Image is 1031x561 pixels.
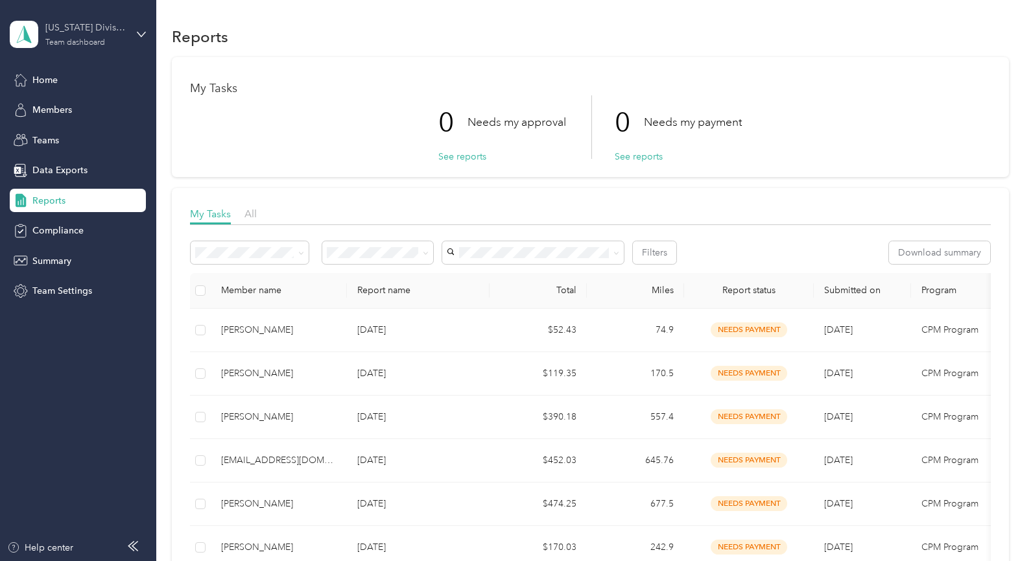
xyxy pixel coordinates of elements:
span: [DATE] [824,411,853,422]
p: [DATE] [357,453,479,468]
td: $452.03 [490,439,587,483]
p: Needs my payment [644,114,742,130]
div: [PERSON_NAME] [221,323,337,337]
span: Teams [32,134,59,147]
div: [PERSON_NAME] [221,540,337,555]
span: [DATE] [824,368,853,379]
p: 0 [438,95,468,150]
span: needs payment [711,366,787,381]
td: 557.4 [587,396,684,439]
span: Report status [694,285,803,296]
span: All [244,208,257,220]
div: [PERSON_NAME] [221,497,337,511]
span: [DATE] [824,542,853,553]
td: 645.76 [587,439,684,483]
p: [DATE] [357,540,479,555]
div: Miles [597,285,674,296]
div: [PERSON_NAME] [221,366,337,381]
span: Members [32,103,72,117]
th: Member name [211,273,347,309]
span: Team Settings [32,284,92,298]
span: Reports [32,194,65,208]
span: My Tasks [190,208,231,220]
h1: Reports [172,30,228,43]
span: Home [32,73,58,87]
td: $474.25 [490,483,587,526]
div: Member name [221,285,337,296]
th: Submitted on [814,273,911,309]
p: [DATE] [357,410,479,424]
th: Report name [347,273,490,309]
p: Needs my approval [468,114,566,130]
span: needs payment [711,453,787,468]
td: 170.5 [587,352,684,396]
td: $390.18 [490,396,587,439]
button: Help center [7,541,73,555]
p: [DATE] [357,497,479,511]
span: needs payment [711,540,787,555]
span: Compliance [32,224,84,237]
span: [DATE] [824,455,853,466]
span: needs payment [711,496,787,511]
span: Data Exports [32,163,88,177]
div: [US_STATE] Division [45,21,126,34]
button: Filters [633,241,676,264]
td: 74.9 [587,309,684,352]
div: Team dashboard [45,39,105,47]
span: [DATE] [824,498,853,509]
div: [PERSON_NAME] [221,410,337,424]
span: needs payment [711,409,787,424]
td: $119.35 [490,352,587,396]
iframe: Everlance-gr Chat Button Frame [958,488,1031,561]
p: [DATE] [357,366,479,381]
button: See reports [615,150,663,163]
p: [DATE] [357,323,479,337]
button: See reports [438,150,486,163]
td: 677.5 [587,483,684,526]
span: needs payment [711,322,787,337]
h1: My Tasks [190,82,990,95]
div: Total [500,285,576,296]
p: 0 [615,95,644,150]
button: Download summary [889,241,990,264]
span: Summary [32,254,71,268]
td: $52.43 [490,309,587,352]
span: [DATE] [824,324,853,335]
div: [EMAIL_ADDRESS][DOMAIN_NAME] [221,453,337,468]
